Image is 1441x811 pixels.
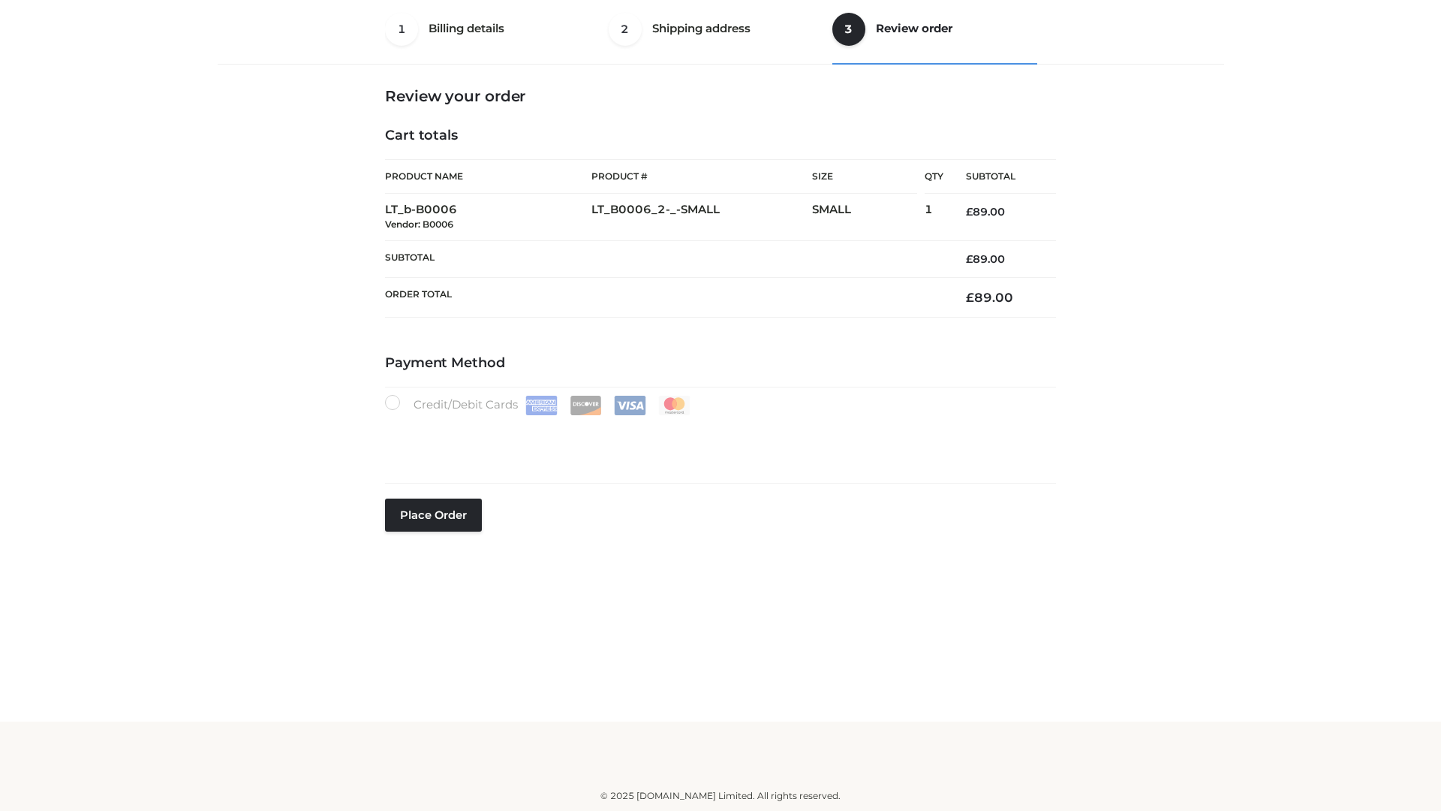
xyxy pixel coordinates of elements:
th: Product Name [385,159,591,194]
th: Product # [591,159,812,194]
th: Subtotal [385,240,943,277]
img: Mastercard [658,396,690,415]
th: Subtotal [943,160,1056,194]
td: 1 [925,194,943,241]
img: Discover [570,396,602,415]
iframe: Secure payment input frame [382,412,1053,467]
h4: Payment Method [385,355,1056,372]
td: LT_b-B0006 [385,194,591,241]
bdi: 89.00 [966,205,1005,219]
th: Order Total [385,278,943,318]
button: Place order [385,499,482,532]
span: £ [966,252,973,266]
td: LT_B0006_2-_-SMALL [591,194,812,241]
th: Qty [925,159,943,194]
h3: Review your order [385,87,1056,105]
span: £ [966,205,973,219]
td: SMALL [812,194,925,241]
h4: Cart totals [385,128,1056,144]
th: Size [812,160,917,194]
span: £ [966,290,974,305]
bdi: 89.00 [966,252,1005,266]
div: © 2025 [DOMAIN_NAME] Limited. All rights reserved. [223,788,1218,803]
small: Vendor: B0006 [385,219,453,230]
img: Visa [614,396,646,415]
label: Credit/Debit Cards [385,395,692,415]
img: Amex [525,396,558,415]
bdi: 89.00 [966,290,1013,305]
